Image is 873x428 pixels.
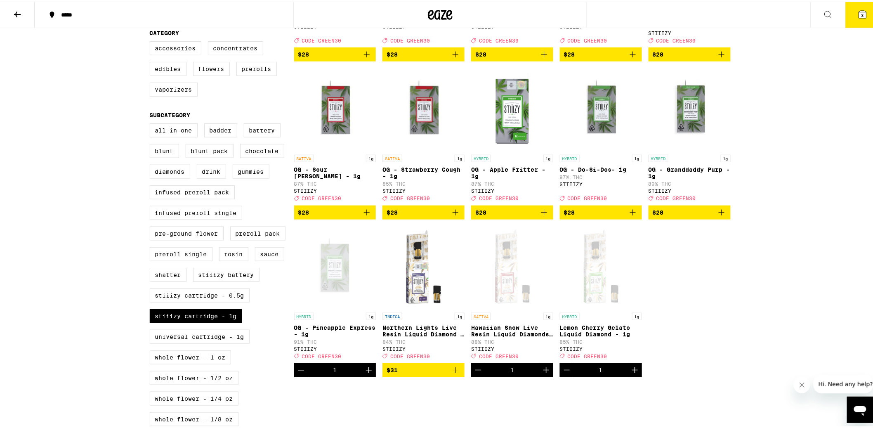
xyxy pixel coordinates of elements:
[471,362,485,376] button: Decrement
[471,204,553,218] button: Add to bag
[366,311,376,319] p: 1g
[471,311,491,319] p: SATIVA
[294,180,376,185] p: 87% THC
[390,194,430,200] span: CODE GREEN30
[197,163,226,177] label: Drink
[543,153,553,161] p: 1g
[382,323,465,336] p: Northern Lights Live Resin Liquid Diamond - 1g
[382,345,465,350] div: STIIIZY
[560,338,642,343] p: 85% THC
[560,345,642,350] div: STIIIZY
[294,338,376,343] p: 91% THC
[653,50,664,56] span: $28
[193,266,260,280] label: STIIIZY Battery
[150,307,242,322] label: STIIIZY Cartridge - 1g
[656,194,696,200] span: CODE GREEN30
[471,66,553,149] img: STIIIZY - OG - Apple Fritter - 1g
[150,225,224,239] label: Pre-ground Flower
[471,187,553,192] div: STIIIZY
[560,225,642,362] a: Open page for Lemon Cherry Gelato Liquid Diamond - 1g from STIIIZY
[150,163,190,177] label: Diamonds
[233,163,269,177] label: Gummies
[387,50,398,56] span: $28
[471,165,553,178] p: OG - Apple Fritter - 1g
[294,362,308,376] button: Decrement
[560,66,642,203] a: Open page for OG - Do-Si-Dos- 1g from STIIIZY
[150,142,179,156] label: Blunt
[150,287,250,301] label: STIIIZY Cartridge - 0.5g
[382,66,465,149] img: STIIIZY - OG - Strawberry Cough - 1g
[294,323,376,336] p: OG - Pineapple Express - 1g
[479,352,519,357] span: CODE GREEN30
[649,46,731,60] button: Add to bag
[294,66,376,203] a: Open page for OG - Sour Tangie - 1g from STIIIZY
[471,180,553,185] p: 87% THC
[560,165,642,171] p: OG - Do-Si-Dos- 1g
[861,11,864,16] span: 3
[150,369,238,383] label: Whole Flower - 1/2 oz
[560,204,642,218] button: Add to bag
[387,365,398,372] span: $31
[150,390,238,404] label: Whole Flower - 1/4 oz
[649,180,731,185] p: 89% THC
[150,328,250,342] label: Universal Cartridge - 1g
[302,36,342,42] span: CODE GREEN30
[471,338,553,343] p: 88% THC
[382,338,465,343] p: 84% THC
[150,266,186,280] label: Shatter
[150,204,242,218] label: Infused Preroll Single
[560,180,642,185] div: STIIIZY
[150,60,186,74] label: Edibles
[193,60,230,74] label: Flowers
[475,50,486,56] span: $28
[632,311,642,319] p: 1g
[382,165,465,178] p: OG - Strawberry Cough - 1g
[564,208,575,214] span: $28
[150,110,191,117] legend: Subcategory
[455,311,465,319] p: 1g
[471,323,553,336] p: Hawaiian Snow Live Resin Liquid Diamonds - 1g
[543,311,553,319] p: 1g
[560,362,574,376] button: Decrement
[390,352,430,357] span: CODE GREEN30
[479,194,519,200] span: CODE GREEN30
[649,204,731,218] button: Add to bag
[186,142,234,156] label: Blunt Pack
[382,225,465,307] img: STIIIZY - Northern Lights Live Resin Liquid Diamond - 1g
[599,365,603,372] div: 1
[150,28,179,35] legend: Category
[302,352,342,357] span: CODE GREEN30
[204,122,237,136] label: Badder
[471,225,553,362] a: Open page for Hawaiian Snow Live Resin Liquid Diamonds - 1g from STIIIZY
[390,36,430,42] span: CODE GREEN30
[471,46,553,60] button: Add to bag
[150,246,212,260] label: Preroll Single
[568,194,607,200] span: CODE GREEN30
[560,66,642,149] img: STIIIZY - OG - Do-Si-Dos- 1g
[294,165,376,178] p: OG - Sour [PERSON_NAME] - 1g
[628,362,642,376] button: Increment
[649,187,731,192] div: STIIIZY
[568,36,607,42] span: CODE GREEN30
[479,36,519,42] span: CODE GREEN30
[656,36,696,42] span: CODE GREEN30
[568,352,607,357] span: CODE GREEN30
[150,122,198,136] label: All-In-One
[382,187,465,192] div: STIIIZY
[721,153,731,161] p: 1g
[150,40,201,54] label: Accessories
[564,50,575,56] span: $28
[150,81,198,95] label: Vaporizers
[382,46,465,60] button: Add to bag
[294,66,376,149] img: STIIIZY - OG - Sour Tangie - 1g
[649,29,731,34] div: STIIIZY
[294,225,376,362] a: Open page for OG - Pineapple Express - 1g from STIIIZY
[219,246,248,260] label: Rosin
[150,349,231,363] label: Whole Flower - 1 oz
[294,187,376,192] div: STIIIZY
[560,311,580,319] p: HYBRID
[150,184,235,198] label: Infused Preroll Pack
[382,225,465,362] a: Open page for Northern Lights Live Resin Liquid Diamond - 1g from STIIIZY
[362,362,376,376] button: Increment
